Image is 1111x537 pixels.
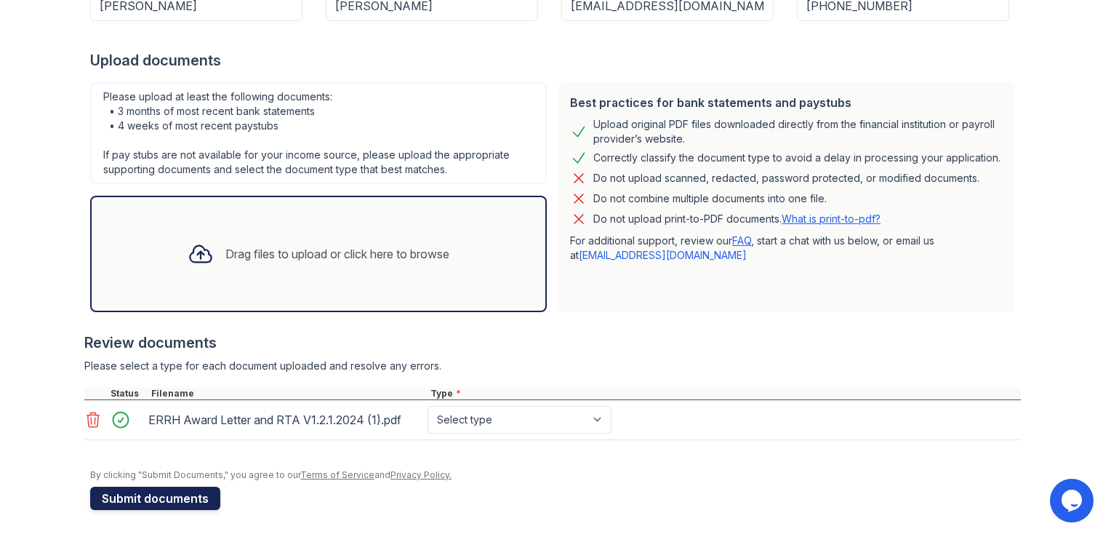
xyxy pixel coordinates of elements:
[570,234,1003,263] p: For additional support, review our , start a chat with us below, or email us at
[593,170,979,187] div: Do not upload scanned, redacted, password protected, or modified documents.
[148,388,428,399] div: Filename
[300,469,374,480] a: Terms of Service
[108,388,148,399] div: Status
[579,249,747,261] a: [EMAIL_ADDRESS][DOMAIN_NAME]
[732,234,751,247] a: FAQ
[90,50,1021,71] div: Upload documents
[593,149,1000,167] div: Correctly classify the document type to avoid a delay in processing your application.
[570,94,1003,111] div: Best practices for bank statements and paystubs
[225,245,449,263] div: Drag files to upload or click here to browse
[390,469,452,480] a: Privacy Policy.
[84,359,1021,373] div: Please select a type for each document uploaded and resolve any errors.
[90,469,1021,481] div: By clicking "Submit Documents," you agree to our and
[148,408,422,431] div: ERRH Award Letter and RTA V1.2.1.2024 (1).pdf
[428,388,1021,399] div: Type
[593,190,827,207] div: Do not combine multiple documents into one file.
[90,487,220,510] button: Submit documents
[84,333,1021,353] div: Review documents
[1050,479,1096,522] iframe: chat widget
[593,117,1003,146] div: Upload original PDF files downloaded directly from the financial institution or payroll provider’...
[782,212,881,225] a: What is print-to-pdf?
[90,82,547,184] div: Please upload at least the following documents: • 3 months of most recent bank statements • 4 wee...
[593,212,881,226] p: Do not upload print-to-PDF documents.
